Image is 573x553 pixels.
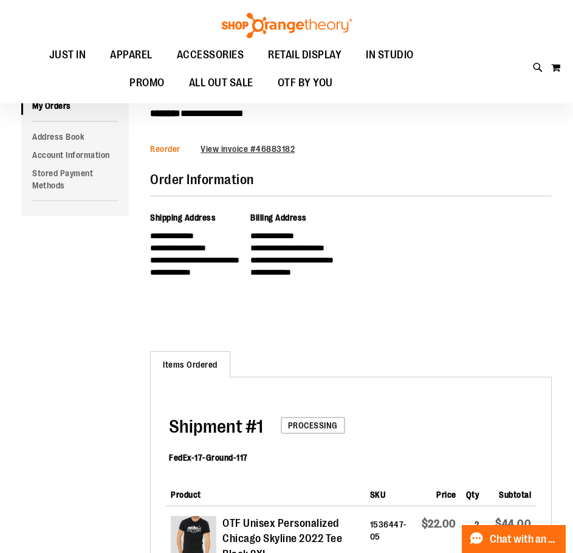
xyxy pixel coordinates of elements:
[201,144,295,154] a: View invoice #46883182
[150,172,254,187] span: Order Information
[21,164,129,194] a: Stored Payment Methods
[268,41,341,69] span: RETAIL DISPLAY
[169,416,256,437] span: Shipment #
[169,416,263,437] span: 1
[220,13,354,38] img: Shop Orangetheory
[49,41,86,69] span: JUST IN
[166,479,365,506] th: Product
[21,128,129,146] a: Address Book
[129,69,165,97] span: PROMO
[416,479,461,506] th: Price
[422,518,456,530] span: $22.00
[365,479,416,506] th: SKU
[250,213,307,222] span: Billing Address
[484,479,536,506] th: Subtotal
[177,41,244,69] span: ACCESSORIES
[189,69,253,97] span: ALL OUT SALE
[281,417,345,434] span: Processing
[461,479,484,506] th: Qty
[490,534,558,545] span: Chat with an Expert
[21,146,129,164] a: Account Information
[201,144,256,154] span: View invoice #
[150,144,182,154] a: Reorder
[366,41,414,69] span: IN STUDIO
[150,144,180,154] span: Reorder
[150,351,230,378] strong: Items Ordered
[495,518,531,530] span: $44.00
[110,41,153,69] span: APPAREL
[21,97,129,115] a: My Orders
[150,213,216,222] span: Shipping Address
[278,69,333,97] span: OTF BY YOU
[462,525,566,553] button: Chat with an Expert
[169,452,248,464] dt: FedEx-17-Ground-117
